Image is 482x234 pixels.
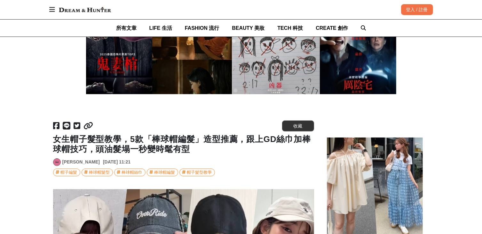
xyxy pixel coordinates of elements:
span: CREATE 創作 [316,25,348,31]
div: 棒球帽髮型 [89,169,110,176]
img: 2025恐怖片推薦：最新泰國、越南、歐美、台灣驚悚、鬼片電影一覽！膽小者慎入！ [86,14,396,94]
a: 棒球帽編髮 [147,169,178,176]
img: Dream & Hunter [56,4,114,15]
a: FASHION 流行 [185,20,219,37]
a: 帽子編髮 [53,169,80,176]
button: 收藏 [282,121,314,131]
span: LIFE 生活 [149,25,172,31]
a: 所有文章 [116,20,137,37]
div: 棒球帽編髮 [154,169,175,176]
a: BEAUTY 美妝 [232,20,265,37]
div: [DATE] 11:21 [103,159,130,165]
span: 所有文章 [116,25,137,31]
div: 帽子編髮 [61,169,77,176]
span: BEAUTY 美妝 [232,25,265,31]
img: Avatar [53,159,60,166]
a: TECH 科技 [277,20,303,37]
span: TECH 科技 [277,25,303,31]
a: LIFE 生活 [149,20,172,37]
a: 棒球帽髮型 [82,169,113,176]
a: 帽子髮型教學 [179,169,215,176]
a: CREATE 創作 [316,20,348,37]
div: 登入 / 註冊 [401,4,433,15]
span: FASHION 流行 [185,25,219,31]
div: 帽子髮型教學 [187,169,212,176]
a: [PERSON_NAME] [62,159,100,165]
h1: 女生帽子髮型教學，5款「棒球帽編髮」造型推薦，跟上GD絲巾加棒球帽技巧，頭油髮塌一秒變時髦有型 [53,134,314,154]
div: 棒球帽絲巾 [122,169,143,176]
a: 棒球帽絲巾 [114,169,146,176]
a: Avatar [53,158,61,166]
